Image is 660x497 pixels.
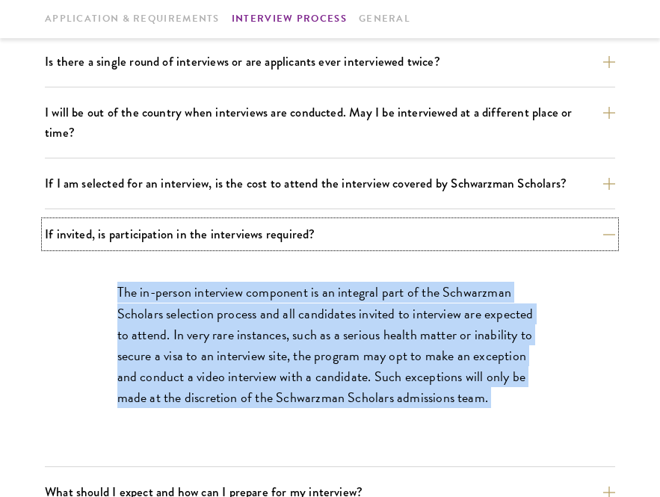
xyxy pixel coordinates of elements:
p: The in-person interview component is an integral part of the Schwarzman Scholars selection proces... [117,282,543,407]
button: Is there a single round of interviews or are applicants ever interviewed twice? [45,49,615,75]
button: I will be out of the country when interviews are conducted. May I be interviewed at a different p... [45,99,615,146]
button: If I am selected for an interview, is the cost to attend the interview covered by Schwarzman Scho... [45,170,615,197]
a: Interview Process [232,11,347,27]
a: General [359,11,410,27]
a: Application & Requirements [45,11,220,27]
button: If invited, is participation in the interviews required? [45,221,615,247]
